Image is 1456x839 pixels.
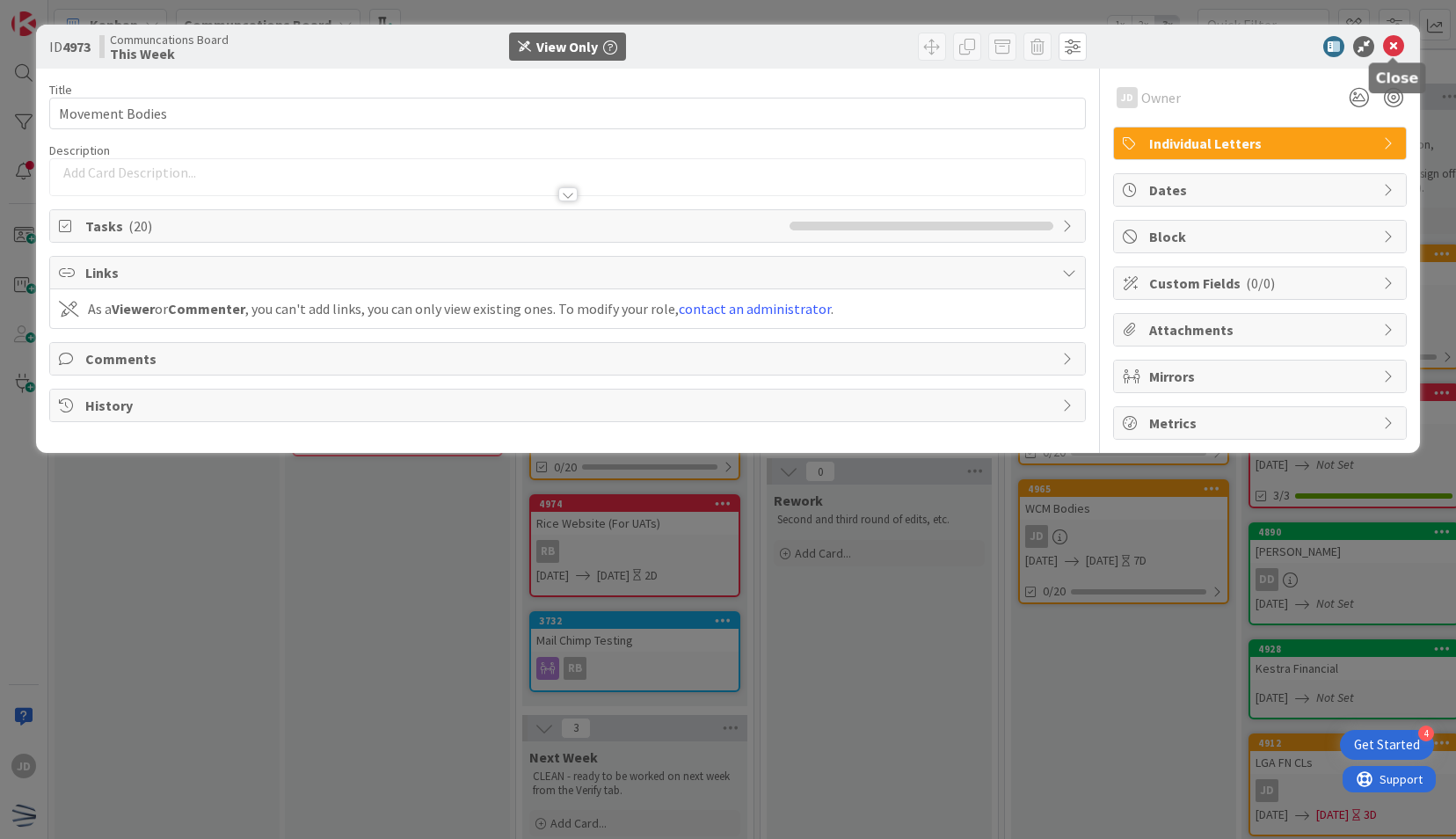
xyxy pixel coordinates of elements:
span: Owner [1141,87,1181,108]
span: Dates [1149,179,1374,201]
div: 4 [1418,726,1434,741]
span: Description [49,142,110,158]
span: Metrics [1149,412,1374,434]
label: Title [49,82,72,98]
b: This Week [110,47,229,61]
h5: Close [1376,69,1419,86]
span: ( 0/0 ) [1246,274,1275,292]
div: Get Started [1354,736,1420,754]
span: Block [1149,226,1374,247]
span: ID [49,36,91,57]
span: Tasks [85,215,780,237]
span: History [85,395,1052,416]
b: Commenter [168,300,245,317]
span: Communcations Board [110,33,229,47]
span: Attachments [1149,319,1374,340]
div: View Only [536,36,598,57]
a: contact an administrator [679,300,831,317]
span: Mirrors [1149,366,1374,387]
span: ( 20 ) [128,217,152,235]
span: Support [37,3,80,24]
input: type card name here... [49,98,1085,129]
span: Comments [85,348,1052,369]
b: 4973 [62,38,91,55]
div: As a or , you can't add links, you can only view existing ones. To modify your role, . [88,298,834,319]
div: JD [1117,87,1138,108]
span: Custom Fields [1149,273,1374,294]
b: Viewer [112,300,155,317]
span: Individual Letters [1149,133,1374,154]
span: Links [85,262,1052,283]
div: Open Get Started checklist, remaining modules: 4 [1340,730,1434,760]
